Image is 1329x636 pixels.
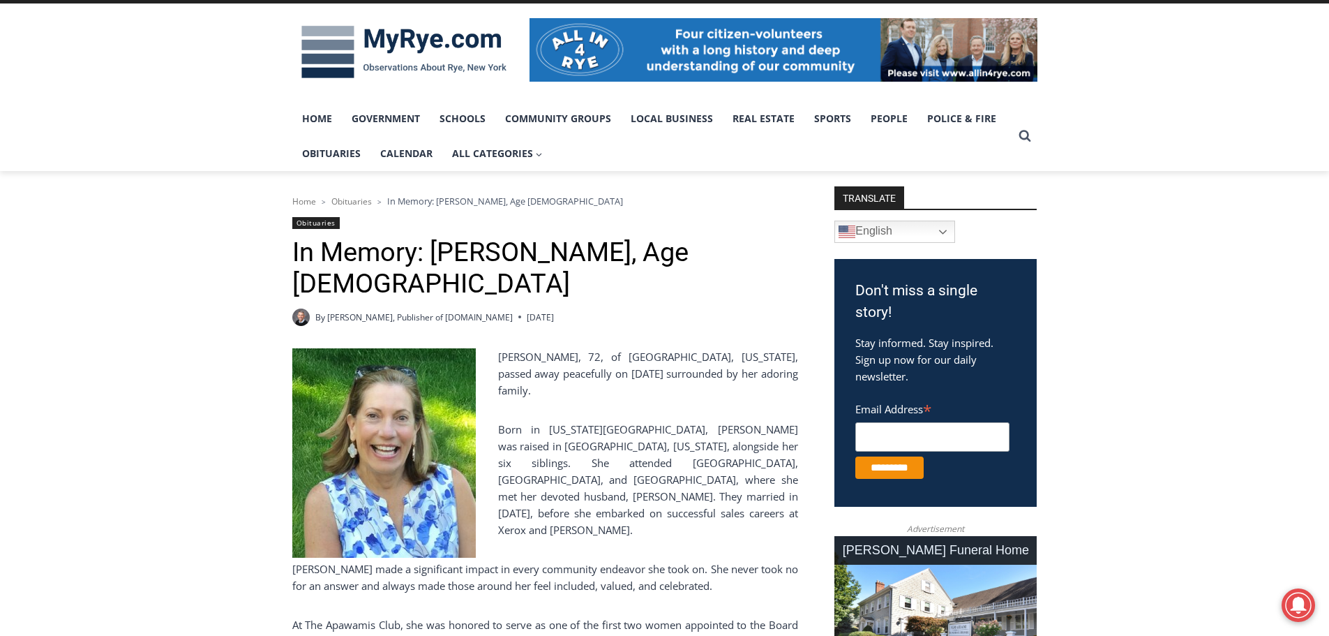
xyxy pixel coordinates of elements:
a: English [834,221,955,243]
h1: In Memory: [PERSON_NAME], Age [DEMOGRAPHIC_DATA] [292,237,798,300]
nav: Breadcrumbs [292,194,798,208]
a: Police & Fire [917,101,1006,136]
p: Born in [US_STATE][GEOGRAPHIC_DATA], [PERSON_NAME] was raised in [GEOGRAPHIC_DATA], [US_STATE], a... [292,421,798,538]
a: Obituaries [292,217,340,229]
p: [PERSON_NAME] made a significant impact in every community endeavor she took on. She never took n... [292,561,798,594]
a: Open Tues. - Sun. [PHONE_NUMBER] [1,140,140,174]
p: Stay informed. Stay inspired. Sign up now for our daily newsletter. [855,334,1016,385]
a: [PERSON_NAME], Publisher of [DOMAIN_NAME] [327,311,513,323]
span: Advertisement [893,522,978,535]
span: In Memory: [PERSON_NAME], Age [DEMOGRAPHIC_DATA] [387,195,623,207]
time: [DATE] [527,311,554,324]
div: "the precise, almost orchestrated movements of cutting and assembling sushi and [PERSON_NAME] mak... [143,87,198,167]
a: Local Business [621,101,723,136]
span: > [377,197,382,207]
a: People [861,101,917,136]
nav: Primary Navigation [292,101,1012,172]
a: Real Estate [723,101,804,136]
a: Community Groups [495,101,621,136]
a: Government [342,101,430,136]
a: Sports [804,101,861,136]
span: Open Tues. - Sun. [PHONE_NUMBER] [4,144,137,197]
a: Intern @ [DOMAIN_NAME] [336,135,676,174]
img: Obituary - Maryanne Bardwil Lynch IMG_5518 [292,348,476,558]
strong: TRANSLATE [834,186,904,209]
div: "[PERSON_NAME] and I covered the [DATE] Parade, which was a really eye opening experience as I ha... [352,1,659,135]
img: en [839,223,855,240]
a: Obituaries [331,195,372,207]
img: All in for Rye [530,18,1037,81]
a: Obituaries [292,136,370,171]
span: > [322,197,326,207]
p: [PERSON_NAME], 72, of [GEOGRAPHIC_DATA], [US_STATE], passed away peacefully on [DATE] surrounded ... [292,348,798,399]
a: Home [292,101,342,136]
a: Author image [292,309,310,326]
img: MyRye.com [292,16,516,89]
span: Intern @ [DOMAIN_NAME] [365,139,647,170]
div: [PERSON_NAME] Funeral Home [834,536,1037,565]
a: Home [292,195,316,207]
label: Email Address [855,395,1009,420]
span: By [315,311,325,324]
a: Calendar [370,136,442,171]
button: Child menu of All Categories [442,136,553,171]
button: View Search Form [1012,124,1037,149]
a: Schools [430,101,495,136]
h3: Don't miss a single story! [855,280,1016,324]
